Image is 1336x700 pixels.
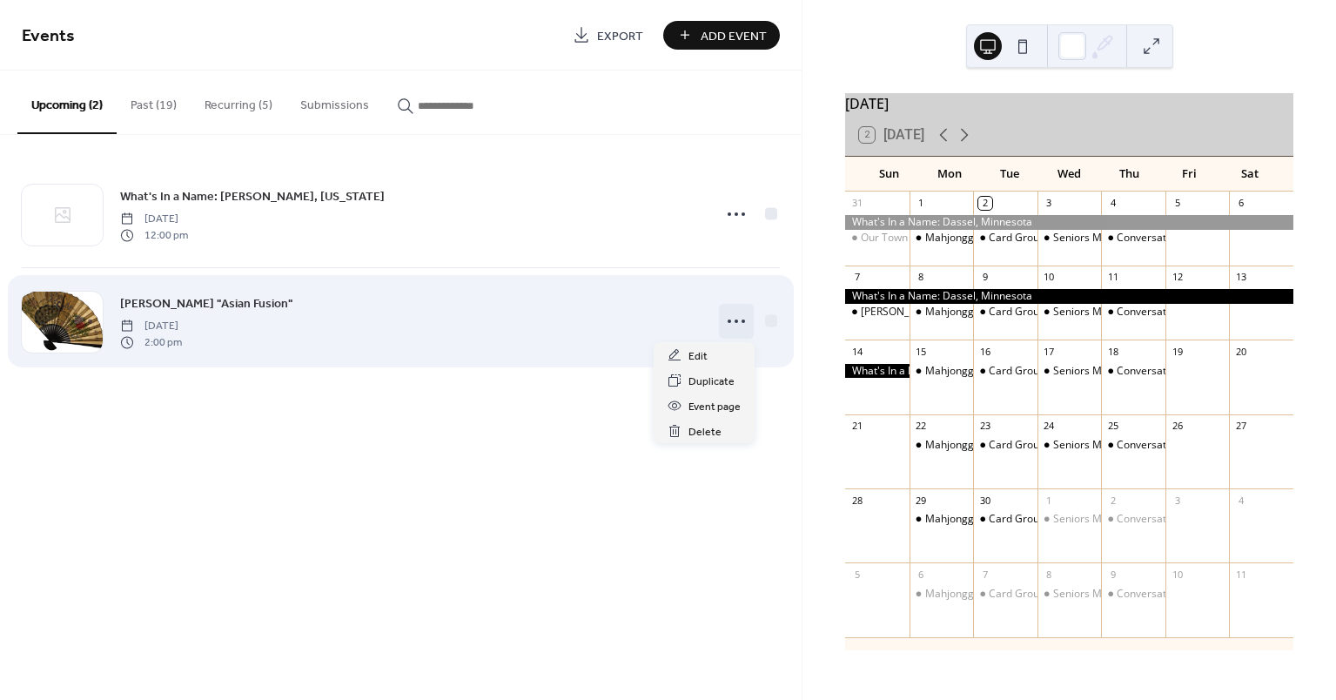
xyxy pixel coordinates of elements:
[1117,231,1206,246] div: Conversation Cafe
[1037,587,1102,602] div: Seniors Meet
[1043,197,1056,210] div: 3
[120,212,188,227] span: [DATE]
[120,188,385,206] span: What's In a Name: [PERSON_NAME], [US_STATE]
[286,71,383,132] button: Submissions
[1171,568,1184,581] div: 10
[973,587,1037,602] div: Card Group
[845,93,1293,114] div: [DATE]
[989,231,1045,246] div: Card Group
[120,293,292,313] a: [PERSON_NAME] "Asian Fusion"
[978,197,991,210] div: 2
[1106,494,1119,507] div: 2
[1101,512,1165,527] div: Conversation Cafe
[973,364,1037,379] div: Card Group
[1043,345,1056,358] div: 17
[120,334,182,350] span: 2:00 pm
[1053,231,1118,246] div: Seniors Meet
[1101,231,1165,246] div: Conversation Cafe
[850,568,863,581] div: 5
[701,27,767,45] span: Add Event
[1171,345,1184,358] div: 19
[973,305,1037,320] div: Card Group
[1234,197,1247,210] div: 6
[120,227,188,243] span: 12:00 pm
[1053,512,1118,527] div: Seniors Meet
[1117,512,1206,527] div: Conversation Cafe
[925,364,974,379] div: Mahjongg
[845,231,910,246] div: Our Town Reader's Theater
[1219,157,1279,192] div: Sat
[978,271,991,284] div: 9
[1053,364,1118,379] div: Seniors Meet
[1171,420,1184,433] div: 26
[989,587,1045,602] div: Card Group
[1171,197,1184,210] div: 5
[910,512,974,527] div: Mahjongg
[850,420,863,433] div: 21
[989,305,1045,320] div: Card Group
[1106,345,1119,358] div: 18
[989,438,1045,453] div: Card Group
[688,373,735,391] span: Duplicate
[850,494,863,507] div: 28
[915,568,928,581] div: 6
[979,157,1039,192] div: Tue
[973,231,1037,246] div: Card Group
[978,345,991,358] div: 16
[861,231,994,246] div: Our Town Reader's Theater
[978,494,991,507] div: 30
[925,305,974,320] div: Mahjongg
[859,157,919,192] div: Sun
[925,512,974,527] div: Mahjongg
[1043,568,1056,581] div: 8
[861,305,1015,320] div: [PERSON_NAME] "Asian Fusion"
[120,319,182,334] span: [DATE]
[1106,420,1119,433] div: 25
[560,21,656,50] a: Export
[850,345,863,358] div: 14
[915,494,928,507] div: 29
[1234,494,1247,507] div: 4
[919,157,979,192] div: Mon
[1234,345,1247,358] div: 20
[915,420,928,433] div: 22
[191,71,286,132] button: Recurring (5)
[663,21,780,50] button: Add Event
[915,345,928,358] div: 15
[845,305,910,320] div: Kurt Meyer "Asian Fusion"
[597,27,643,45] span: Export
[910,231,974,246] div: Mahjongg
[850,271,863,284] div: 7
[910,305,974,320] div: Mahjongg
[117,71,191,132] button: Past (19)
[1117,364,1206,379] div: Conversation Cafe
[845,215,1293,230] div: What's In a Name: Dassel, Minnesota
[978,420,991,433] div: 23
[1043,420,1056,433] div: 24
[1171,494,1184,507] div: 3
[978,568,991,581] div: 7
[1101,438,1165,453] div: Conversation Cafe
[1171,271,1184,284] div: 12
[973,438,1037,453] div: Card Group
[1234,568,1247,581] div: 11
[1037,305,1102,320] div: Seniors Meet
[1043,494,1056,507] div: 1
[1106,568,1119,581] div: 9
[1101,364,1165,379] div: Conversation Cafe
[1043,271,1056,284] div: 10
[1234,271,1247,284] div: 13
[22,19,75,53] span: Events
[925,438,974,453] div: Mahjongg
[845,364,910,379] div: What's In a Name: Dassel, Minnesota
[1053,438,1118,453] div: Seniors Meet
[1039,157,1099,192] div: Wed
[925,231,974,246] div: Mahjongg
[1037,231,1102,246] div: Seniors Meet
[910,364,974,379] div: Mahjongg
[688,423,722,441] span: Delete
[1117,587,1206,602] div: Conversation Cafe
[1037,438,1102,453] div: Seniors Meet
[845,289,1293,304] div: What's In a Name: Dassel, Minnesota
